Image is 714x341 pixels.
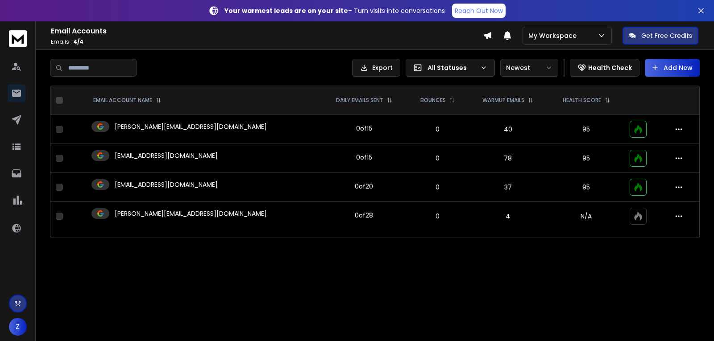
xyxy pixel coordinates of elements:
[588,63,632,72] p: Health Check
[413,125,462,134] p: 0
[548,115,624,144] td: 95
[356,153,372,162] div: 0 of 15
[548,144,624,173] td: 95
[9,30,27,47] img: logo
[553,212,619,221] p: N/A
[482,97,524,104] p: WARMUP EMAILS
[645,59,700,77] button: Add New
[420,97,446,104] p: BOUNCES
[468,173,548,202] td: 37
[428,63,477,72] p: All Statuses
[355,182,373,191] div: 0 of 20
[336,97,383,104] p: DAILY EMAILS SENT
[115,151,218,160] p: [EMAIL_ADDRESS][DOMAIN_NAME]
[73,38,83,45] span: 4 / 4
[413,183,462,192] p: 0
[623,27,698,45] button: Get Free Credits
[356,124,372,133] div: 0 of 15
[468,202,548,231] td: 4
[93,97,161,104] div: EMAIL ACCOUNT NAME
[452,4,506,18] a: Reach Out Now
[352,59,400,77] button: Export
[468,144,548,173] td: 78
[51,38,483,45] p: Emails :
[500,59,558,77] button: Newest
[9,318,27,336] button: Z
[563,97,601,104] p: HEALTH SCORE
[528,31,580,40] p: My Workspace
[641,31,692,40] p: Get Free Credits
[224,6,445,15] p: – Turn visits into conversations
[115,209,267,218] p: [PERSON_NAME][EMAIL_ADDRESS][DOMAIN_NAME]
[51,26,483,37] h1: Email Accounts
[355,211,373,220] div: 0 of 28
[548,173,624,202] td: 95
[413,154,462,163] p: 0
[413,212,462,221] p: 0
[115,122,267,131] p: [PERSON_NAME][EMAIL_ADDRESS][DOMAIN_NAME]
[468,115,548,144] td: 40
[224,6,348,15] strong: Your warmest leads are on your site
[455,6,503,15] p: Reach Out Now
[570,59,639,77] button: Health Check
[115,180,218,189] p: [EMAIL_ADDRESS][DOMAIN_NAME]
